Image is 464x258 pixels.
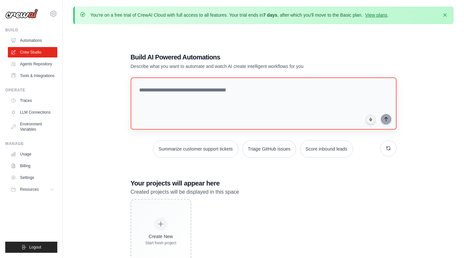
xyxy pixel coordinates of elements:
a: Traces [8,95,57,106]
p: Describe what you want to automate and watch AI create intelligent workflows for you [131,63,351,70]
p: You're on a free trial of CrewAI Cloud with full access to all features. Your trial ends in , aft... [90,12,389,18]
button: Logout [5,242,57,253]
div: Create New [145,233,176,240]
a: Billing [8,161,57,171]
a: Tools & Integrations [8,71,57,81]
div: Manage [5,141,57,146]
h3: Your projects will appear here [131,179,397,188]
div: Build [5,27,57,33]
a: Environment Variables [8,119,57,135]
a: Agents Repository [8,59,57,69]
div: Operate [5,88,57,93]
a: Usage [8,149,57,159]
a: View plans [365,12,387,18]
span: Resources [20,187,39,192]
a: LLM Connections [8,107,57,118]
div: Start fresh project [145,240,176,246]
a: Settings [8,172,57,183]
span: Logout [29,245,41,250]
strong: 7 days [263,12,277,18]
h1: Build AI Powered Automations [131,53,351,62]
button: Summarize customer support tickets [153,140,238,158]
a: Crew Studio [8,47,57,57]
img: Logo [5,9,38,19]
p: Created projects will be displayed in this space [131,188,397,196]
button: Triage GitHub issues [242,140,296,158]
button: Get new suggestions [380,140,397,156]
button: Score inbound leads [300,140,353,158]
button: Click to speak your automation idea [366,115,376,124]
a: Automations [8,35,57,46]
button: Resources [8,184,57,195]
